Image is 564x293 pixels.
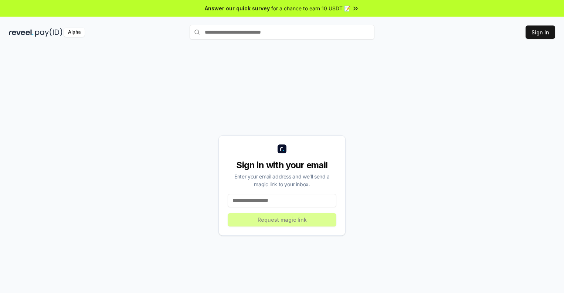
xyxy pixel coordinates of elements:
[228,173,336,188] div: Enter your email address and we’ll send a magic link to your inbox.
[228,159,336,171] div: Sign in with your email
[278,144,286,153] img: logo_small
[64,28,85,37] div: Alpha
[35,28,62,37] img: pay_id
[205,4,270,12] span: Answer our quick survey
[9,28,34,37] img: reveel_dark
[271,4,350,12] span: for a chance to earn 10 USDT 📝
[526,25,555,39] button: Sign In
